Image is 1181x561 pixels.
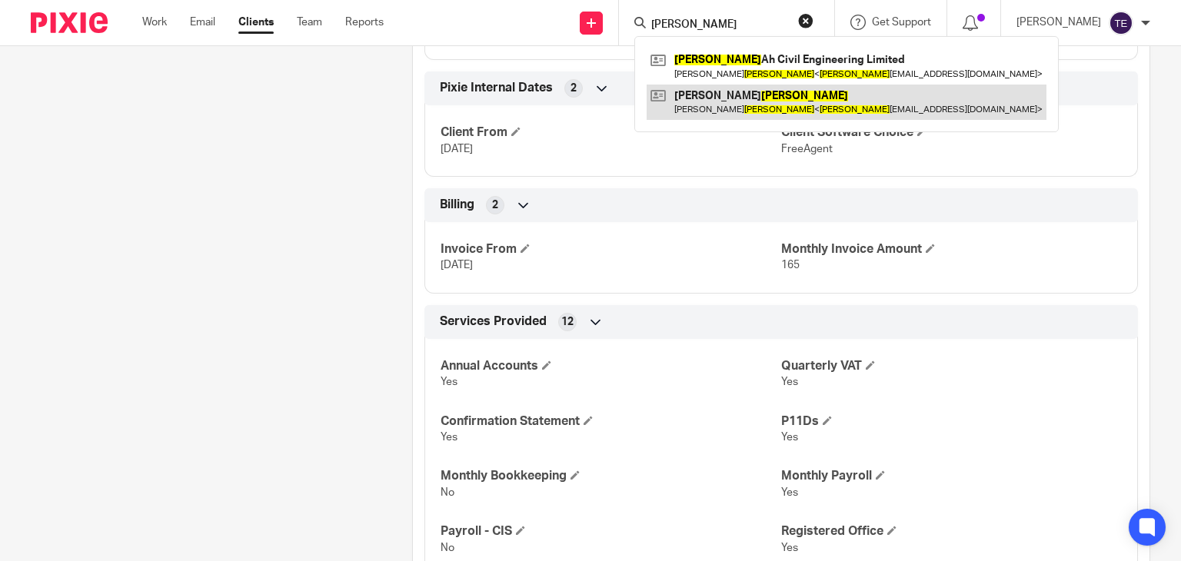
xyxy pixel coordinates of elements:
span: [DATE] [441,144,473,154]
span: No [441,487,454,498]
span: Yes [781,543,798,553]
h4: Invoice From [441,241,781,257]
span: Pixie Internal Dates [440,80,553,96]
span: 2 [492,198,498,213]
a: Team [297,15,322,30]
span: Yes [441,377,457,387]
span: 165 [781,260,800,271]
span: Services Provided [440,314,547,330]
h4: Client Software Choice [781,124,1122,141]
span: FreeAgent [781,144,833,154]
span: Yes [441,432,457,443]
img: Pixie [31,12,108,33]
span: Get Support [872,17,931,28]
h4: Monthly Bookkeeping [441,468,781,484]
img: svg%3E [1109,11,1133,35]
h4: Confirmation Statement [441,413,781,430]
span: No [441,543,454,553]
span: Yes [781,487,798,498]
h4: Quarterly VAT [781,358,1122,374]
h4: Monthly Invoice Amount [781,241,1122,257]
p: [PERSON_NAME] [1016,15,1101,30]
span: [DATE] [441,260,473,271]
span: Yes [781,377,798,387]
h4: Client From [441,124,781,141]
h4: Registered Office [781,523,1122,539]
a: Work [142,15,167,30]
a: Email [190,15,215,30]
h4: Payroll - CIS [441,523,781,539]
h4: P11Ds [781,413,1122,430]
h4: Monthly Payroll [781,468,1122,484]
span: Yes [781,432,798,443]
span: Billing [440,197,474,213]
a: Reports [345,15,384,30]
span: 2 [571,81,577,96]
a: Clients [238,15,274,30]
button: Clear [798,13,813,28]
h4: Annual Accounts [441,358,781,374]
span: 12 [561,314,574,330]
input: Search [650,18,788,32]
